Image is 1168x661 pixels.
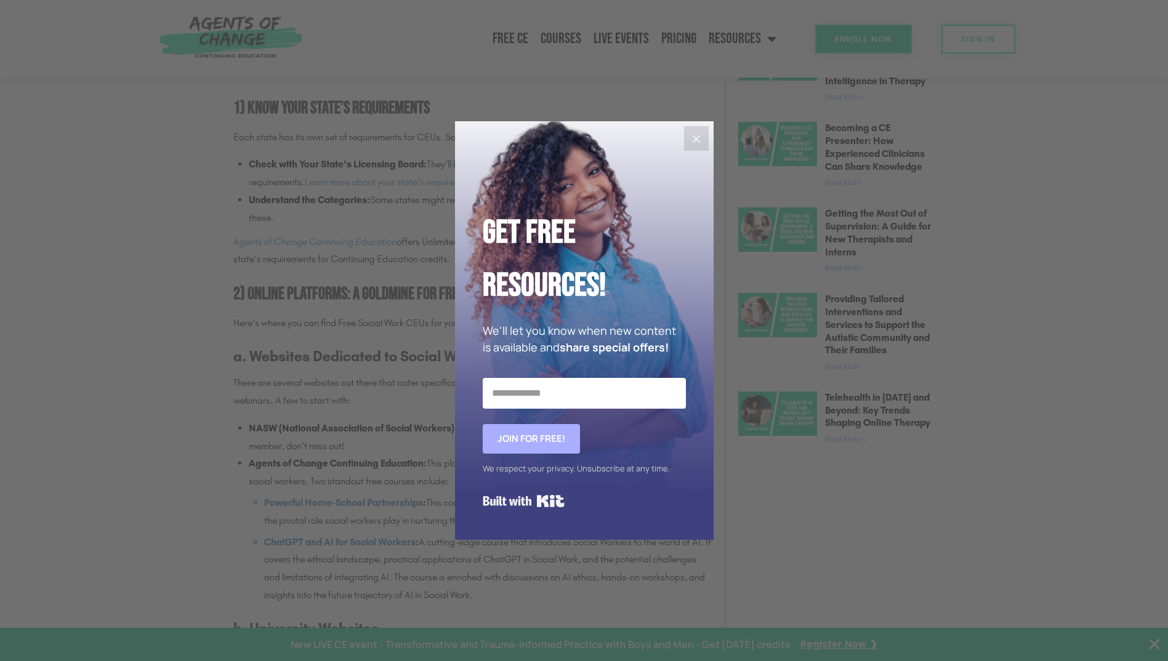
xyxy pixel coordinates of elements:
[483,490,565,512] a: Built with Kit
[483,424,580,454] button: Join for FREE!
[560,340,669,355] strong: share special offers!
[483,206,686,313] h2: Get Free Resources!
[483,322,686,356] p: We'll let you know when new content is available and
[684,126,709,151] button: Close
[483,378,686,409] input: Email Address
[483,460,686,478] div: We respect your privacy. Unsubscribe at any time.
